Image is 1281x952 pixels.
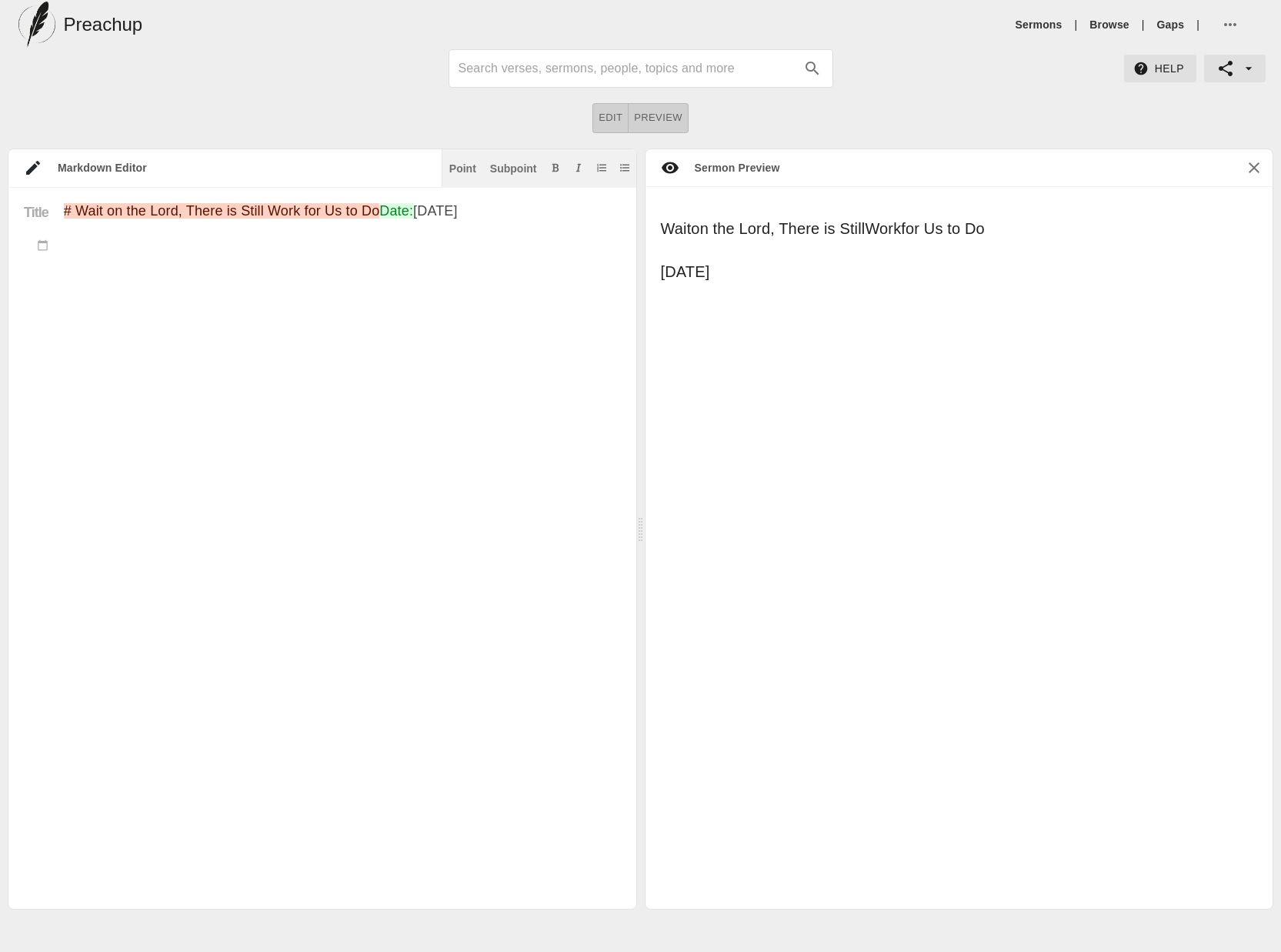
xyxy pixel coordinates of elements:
div: text alignment [592,103,689,133]
div: on the Lord, There is Still for Us to Do [661,218,1258,240]
span: Wait [661,220,692,237]
button: search [796,52,829,85]
span: Preview [634,109,682,127]
a: Sermons [1016,17,1062,32]
textarea: # Wait on the Lord, There is Still Work for Us to Do Date: [DATE] [64,203,621,911]
a: Gaps [1157,17,1185,32]
li: | [1136,17,1151,32]
div: Point [449,163,476,174]
button: Help [1124,55,1196,83]
button: Add unordered list [617,160,632,175]
h5: Preachup [63,12,142,37]
button: Preview [629,103,689,133]
button: Edit [592,103,629,133]
img: preachup-logo.png [18,2,55,48]
p: [DATE] [661,261,1223,283]
span: Edit [599,109,622,127]
button: Add ordered list [594,160,609,175]
div: Markdown Editor [42,160,442,175]
div: Subpoint [490,163,537,174]
li: | [1190,17,1206,32]
button: Add bold text [548,160,563,175]
iframe: Drift Widget Chat Controller [1204,875,1263,934]
button: Insert point [446,160,479,175]
a: Browse [1089,17,1129,32]
li: | [1069,17,1084,32]
button: Add italic text [571,160,586,175]
div: Sermon Preview [679,160,780,175]
span: Work [865,220,901,237]
input: Search sermons [459,56,796,81]
span: Help [1136,59,1184,78]
div: Title [8,203,64,237]
button: Subpoint [487,160,540,175]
